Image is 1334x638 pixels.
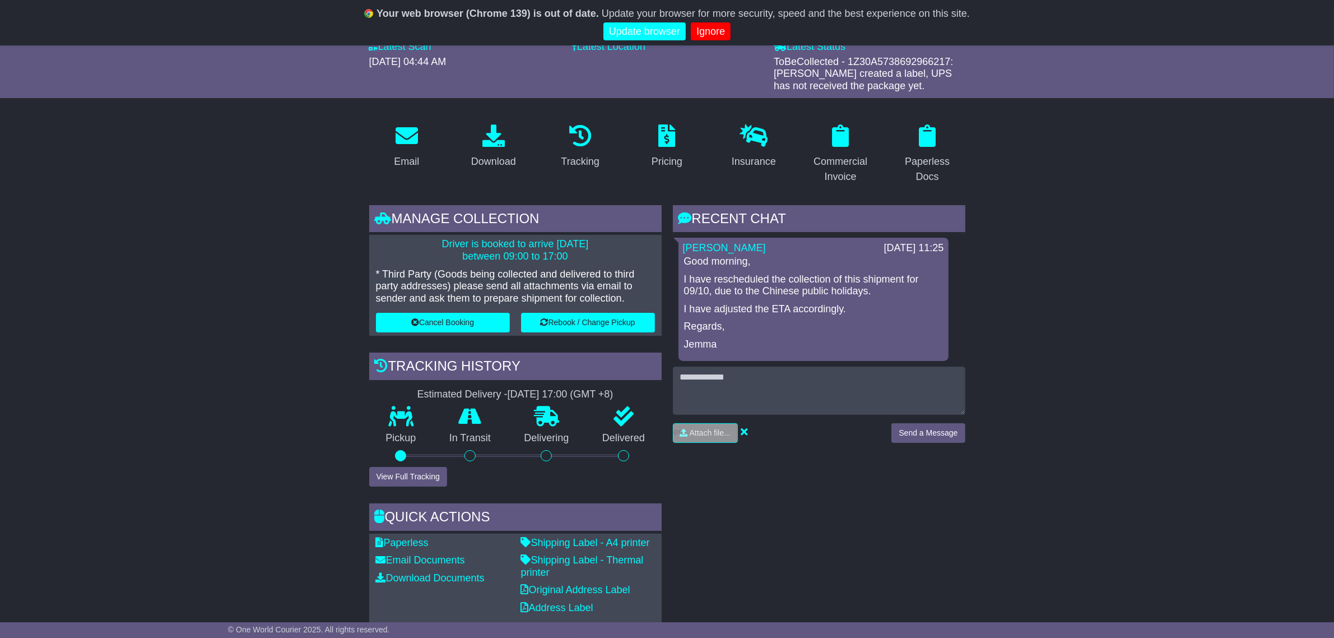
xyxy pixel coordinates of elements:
button: Send a Message [891,423,965,443]
label: Latest Location [571,41,645,53]
p: Delivered [585,432,662,445]
a: [PERSON_NAME] [683,242,766,253]
a: Paperless [376,537,429,548]
p: Good morning, [684,256,943,268]
a: Tracking [554,121,606,173]
a: Commercial Invoice [803,121,879,188]
b: Your web browser (Chrome 139) is out of date. [377,8,599,19]
p: Delivering [508,432,586,445]
label: Latest Scan [369,41,431,53]
p: * Third Party (Goods being collected and delivered to third party addresses) please send all atta... [376,269,655,305]
div: [DATE] 17:00 (GMT +8) [508,389,613,401]
div: Paperless Docs [897,154,958,184]
span: Update your browser for more security, speed and the best experience on this site. [602,8,970,19]
div: Quick Actions [369,503,662,534]
button: Rebook / Change Pickup [521,313,655,332]
span: ToBeCollected - 1Z30A5738692966217: [PERSON_NAME] created a label, UPS has not received the packa... [774,56,953,91]
a: Update browser [603,22,686,41]
p: In Transit [433,432,508,445]
a: Insurance [724,121,783,173]
p: I have adjusted the ETA accordingly. [684,303,943,316]
p: Pickup [369,432,433,445]
div: Email [394,154,419,169]
div: Download [471,154,516,169]
p: Regards, [684,321,943,333]
p: Driver is booked to arrive [DATE] between 09:00 to 17:00 [376,238,655,262]
a: Download Documents [376,572,485,584]
a: Download [464,121,523,173]
span: [DATE] 04:44 AM [369,56,447,67]
a: Shipping Label - A4 printer [521,537,650,548]
div: Tracking [561,154,599,169]
a: Email [387,121,426,173]
a: Email Documents [376,554,465,566]
div: RECENT CHAT [673,205,965,235]
p: I have rescheduled the collection of this shipment for 09/10, due to the Chinese public holidays. [684,274,943,298]
label: Latest Status [774,41,845,53]
a: Pricing [644,121,690,173]
div: Tracking history [369,353,662,383]
a: Address Label [521,602,593,613]
div: Estimated Delivery - [369,389,662,401]
a: Shipping Label - Thermal printer [521,554,644,578]
button: Cancel Booking [376,313,510,332]
div: Pricing [652,154,682,169]
div: [DATE] 11:25 [884,242,944,255]
div: Manage collection [369,205,662,235]
span: © One World Courier 2025. All rights reserved. [228,625,390,634]
a: Paperless Docs [890,121,965,188]
a: Original Address Label [521,584,630,595]
div: Insurance [732,154,776,169]
div: Commercial Invoice [810,154,871,184]
p: Jemma [684,339,943,351]
a: Ignore [691,22,731,41]
button: View Full Tracking [369,467,447,487]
